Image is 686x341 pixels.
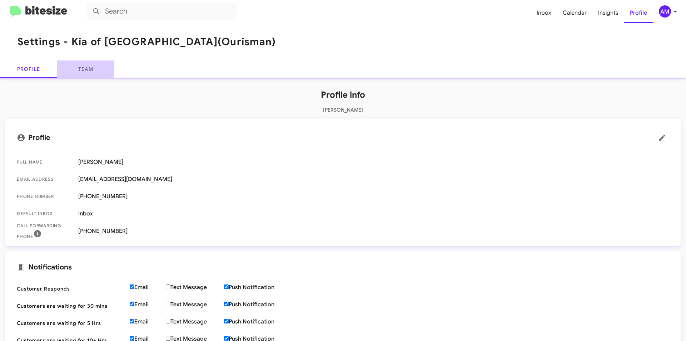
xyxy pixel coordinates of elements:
label: Text Message [166,318,224,325]
label: Push Notification [224,284,292,291]
a: Team [57,60,114,78]
label: Email [130,301,166,308]
span: Default Inbox [17,210,73,217]
span: (Ourisman) [218,35,276,48]
span: [EMAIL_ADDRESS][DOMAIN_NAME] [78,176,669,183]
input: Text Message [166,319,170,323]
span: Customers are waiting for 30 mins [17,302,124,310]
a: Profile [624,3,653,23]
input: Text Message [166,336,170,341]
label: Push Notification [224,318,292,325]
label: Email [130,284,166,291]
input: Push Notification [224,336,229,341]
span: [PHONE_NUMBER] [78,193,669,200]
span: Call Forwarding Phone [17,222,73,240]
span: Customers are waiting for 5 Hrs [17,320,124,327]
mat-card-title: Notifications [17,263,669,272]
label: Push Notification [224,301,292,308]
label: Text Message [166,284,224,291]
span: Customer Responds [17,285,124,292]
button: AM [653,5,678,18]
input: Email [130,336,134,341]
input: Email [130,302,134,306]
div: AM [659,5,671,18]
span: Inbox [78,210,669,217]
mat-card-title: Profile [17,131,669,145]
input: Email [130,319,134,323]
label: Email [130,318,166,325]
a: Calendar [557,3,592,23]
a: Inbox [531,3,557,23]
input: Email [130,284,134,289]
input: Push Notification [224,284,229,289]
input: Text Message [166,284,170,289]
input: Search [86,3,237,20]
input: Push Notification [224,319,229,323]
span: Phone number [17,193,73,200]
h1: Profile info [5,89,681,101]
input: Push Notification [224,302,229,306]
span: [PERSON_NAME] [78,159,669,166]
span: Email Address [17,176,73,183]
p: [PERSON_NAME] [5,106,681,113]
h1: Settings - Kia of [GEOGRAPHIC_DATA] [18,36,276,48]
input: Text Message [166,302,170,306]
span: [PHONE_NUMBER] [78,228,669,235]
span: Full Name [17,159,73,166]
label: Text Message [166,301,224,308]
a: Insights [592,3,624,23]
